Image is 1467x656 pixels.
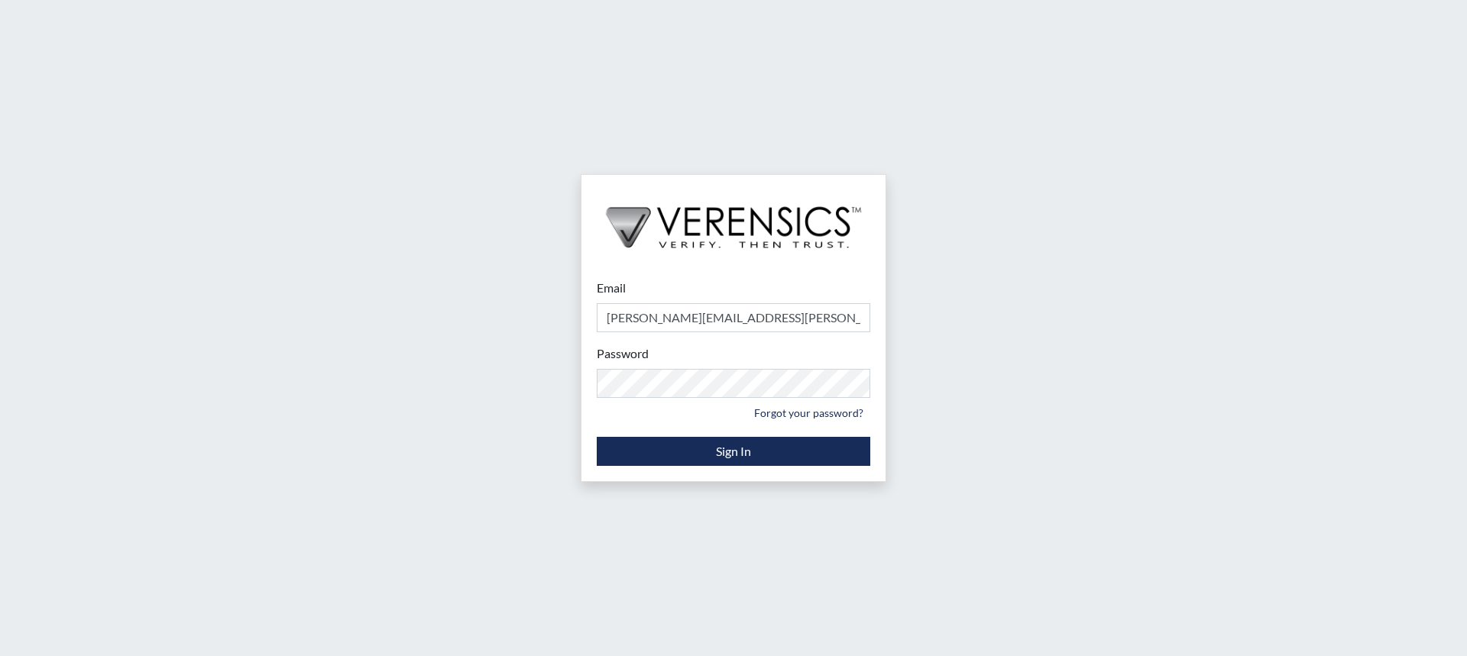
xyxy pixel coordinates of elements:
input: Email [597,303,870,332]
label: Password [597,344,649,363]
button: Sign In [597,437,870,466]
a: Forgot your password? [747,401,870,425]
label: Email [597,279,626,297]
img: logo-wide-black.2aad4157.png [581,175,886,263]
